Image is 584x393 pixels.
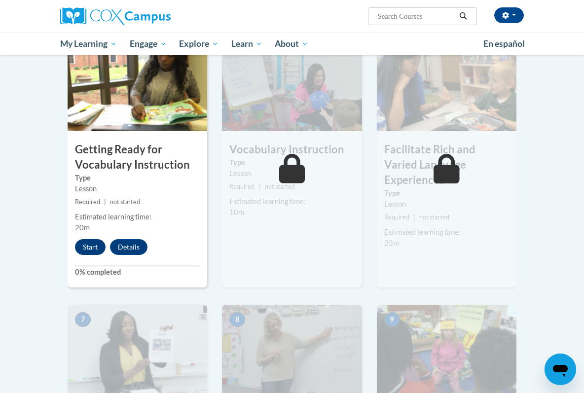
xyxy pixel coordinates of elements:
[384,239,399,247] span: 25m
[75,183,200,194] div: Lesson
[75,198,100,206] span: Required
[229,157,354,168] label: Type
[229,183,255,190] span: Required
[265,183,295,190] span: not started
[229,208,244,216] span: 10m
[53,33,531,55] div: Main menu
[259,183,261,190] span: |
[269,33,315,55] a: About
[377,142,516,187] h3: Facilitate Rich and Varied Language Experiences
[231,38,262,50] span: Learn
[130,38,167,50] span: Engage
[229,312,245,327] span: 8
[54,33,123,55] a: My Learning
[229,196,354,207] div: Estimated learning time:
[384,188,509,199] label: Type
[225,33,269,55] a: Learn
[477,34,531,54] a: En español
[377,10,456,22] input: Search Courses
[60,7,171,25] img: Cox Campus
[60,7,205,25] a: Cox Campus
[494,7,524,23] button: Account Settings
[456,10,471,22] button: Search
[384,312,400,327] span: 9
[104,198,106,206] span: |
[173,33,225,55] a: Explore
[110,239,147,255] button: Details
[68,33,207,131] img: Course Image
[413,214,415,221] span: |
[483,38,525,49] span: En español
[68,142,207,173] h3: Getting Ready for Vocabulary Instruction
[123,33,173,55] a: Engage
[384,227,509,238] div: Estimated learning time:
[384,199,509,210] div: Lesson
[545,354,576,385] iframe: Button to launch messaging window
[75,312,91,327] span: 7
[75,223,90,232] span: 20m
[229,168,354,179] div: Lesson
[75,173,200,183] label: Type
[275,38,308,50] span: About
[75,239,106,255] button: Start
[110,198,140,206] span: not started
[179,38,219,50] span: Explore
[60,38,117,50] span: My Learning
[419,214,449,221] span: not started
[75,212,200,222] div: Estimated learning time:
[222,142,362,157] h3: Vocabulary Instruction
[75,267,200,278] label: 0% completed
[222,33,362,131] img: Course Image
[377,33,516,131] img: Course Image
[384,214,409,221] span: Required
